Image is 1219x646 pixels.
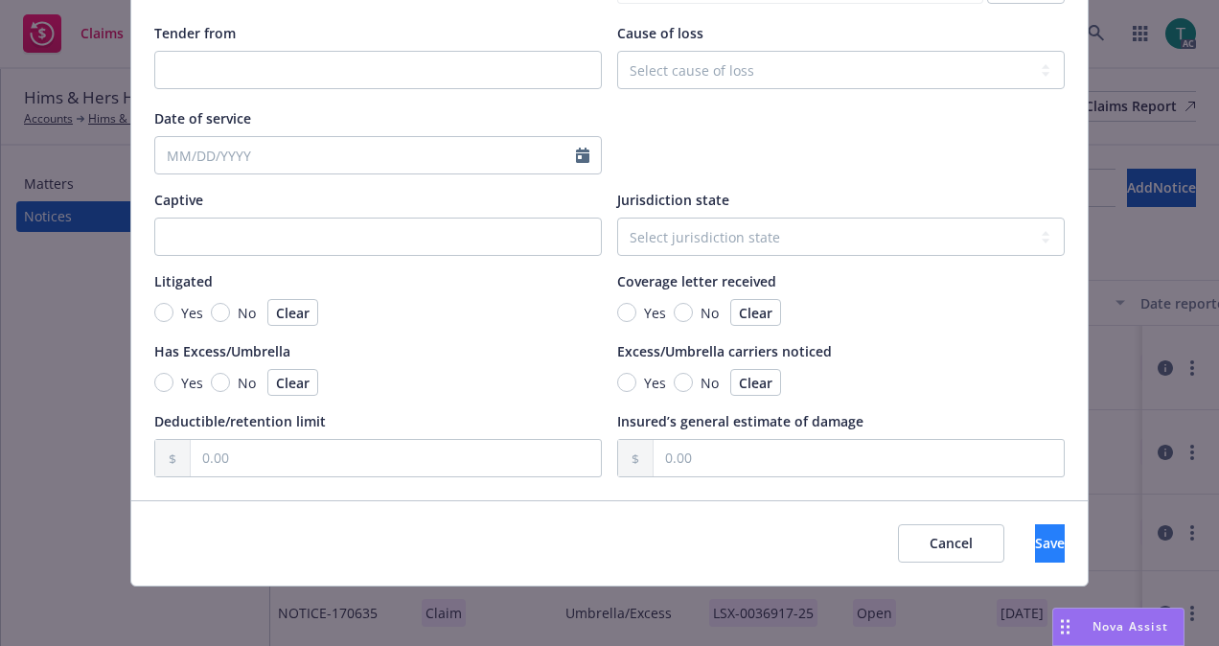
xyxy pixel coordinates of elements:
span: Tender from [154,24,236,42]
span: Yes [181,303,203,323]
span: Deductible/retention limit [154,412,326,430]
button: Clear [267,369,318,396]
span: No [238,373,256,393]
button: Cancel [898,524,1004,563]
input: 0.00 [654,440,1064,476]
span: Date of service [154,109,251,127]
span: Yes [644,373,666,393]
input: MM/DD/YYYY [155,137,576,173]
input: Yes [154,303,173,322]
span: Litigated [154,272,213,290]
svg: Calendar [576,148,589,163]
span: Yes [644,303,666,323]
span: No [701,303,719,323]
span: Has Excess/Umbrella [154,342,290,360]
span: Clear [739,304,772,322]
span: Cause of loss [617,24,703,42]
span: Clear [276,374,310,392]
div: Drag to move [1053,609,1077,645]
button: Clear [267,299,318,326]
span: Excess/Umbrella carriers noticed [617,342,832,360]
input: Yes [617,303,636,322]
input: No [674,303,693,322]
button: Clear [730,299,781,326]
span: Nova Assist [1092,618,1168,634]
span: Clear [276,304,310,322]
span: Save [1035,534,1065,552]
span: No [238,303,256,323]
input: No [211,303,230,322]
span: Insured’s general estimate of damage [617,412,863,430]
button: Clear [730,369,781,396]
span: Cancel [930,534,973,552]
span: Jurisdiction state [617,191,729,209]
span: No [701,373,719,393]
span: Captive [154,191,203,209]
input: No [211,373,230,392]
button: Nova Assist [1052,608,1184,646]
button: Save [1035,524,1065,563]
span: Yes [181,373,203,393]
input: No [674,373,693,392]
input: Yes [154,373,173,392]
span: Clear [739,374,772,392]
input: Yes [617,373,636,392]
span: Coverage letter received [617,272,776,290]
input: 0.00 [191,440,601,476]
